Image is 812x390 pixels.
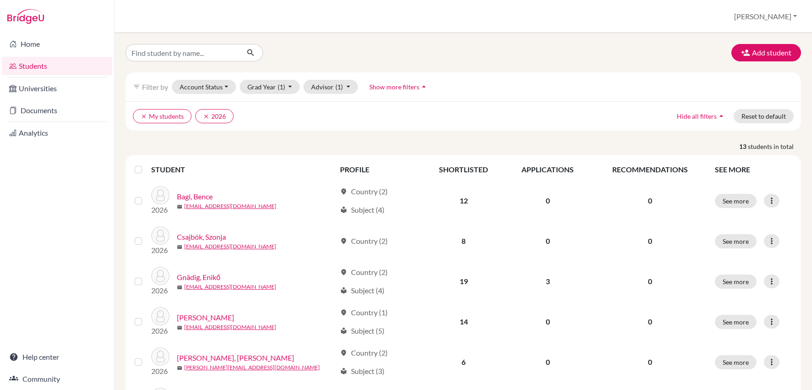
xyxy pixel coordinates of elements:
[184,283,276,291] a: [EMAIL_ADDRESS][DOMAIN_NAME]
[340,206,347,214] span: local_library
[340,349,347,357] span: location_on
[340,347,388,358] div: Country (2)
[177,325,182,330] span: mail
[340,327,347,335] span: local_library
[340,204,384,215] div: Subject (4)
[362,80,436,94] button: Show more filtersarrow_drop_up
[177,272,220,283] a: Gnädig, Enikő
[151,325,170,336] p: 2026
[151,285,170,296] p: 2026
[422,302,505,342] td: 14
[734,109,794,123] button: Reset to default
[2,57,112,75] a: Students
[597,316,704,327] p: 0
[717,111,726,121] i: arrow_drop_up
[715,194,757,208] button: See more
[177,352,294,363] a: [PERSON_NAME], [PERSON_NAME]
[505,181,591,221] td: 0
[340,287,347,294] span: local_library
[340,188,347,195] span: location_on
[2,35,112,53] a: Home
[184,202,276,210] a: [EMAIL_ADDRESS][DOMAIN_NAME]
[505,302,591,342] td: 0
[133,109,192,123] button: clearMy students
[597,236,704,247] p: 0
[177,365,182,371] span: mail
[731,44,801,61] button: Add student
[597,195,704,206] p: 0
[2,348,112,366] a: Help center
[505,342,591,382] td: 0
[335,159,422,181] th: PROFILE
[151,186,170,204] img: Bagi, Bence
[151,347,170,366] img: Marián, Hanna
[340,309,347,316] span: location_on
[142,82,168,91] span: Filter by
[133,83,140,90] i: filter_list
[677,112,717,120] span: Hide all filters
[597,357,704,368] p: 0
[126,44,239,61] input: Find student by name...
[177,312,234,323] a: [PERSON_NAME]
[505,221,591,261] td: 0
[730,8,801,25] button: [PERSON_NAME]
[151,159,335,181] th: STUDENT
[715,234,757,248] button: See more
[739,142,748,151] strong: 13
[422,181,505,221] td: 12
[151,267,170,285] img: Gnädig, Enikő
[151,204,170,215] p: 2026
[340,236,388,247] div: Country (2)
[240,80,300,94] button: Grad Year(1)
[669,109,734,123] button: Hide all filtersarrow_drop_up
[369,83,419,91] span: Show more filters
[203,113,209,120] i: clear
[340,368,347,375] span: local_library
[340,237,347,245] span: location_on
[505,159,591,181] th: APPLICATIONS
[177,285,182,290] span: mail
[715,275,757,289] button: See more
[177,204,182,209] span: mail
[172,80,236,94] button: Account Status
[422,221,505,261] td: 8
[151,366,170,377] p: 2026
[340,366,384,377] div: Subject (3)
[2,370,112,388] a: Community
[7,9,44,24] img: Bridge-U
[340,269,347,276] span: location_on
[505,261,591,302] td: 3
[195,109,234,123] button: clear2026
[340,186,388,197] div: Country (2)
[151,226,170,245] img: Csajbók, Szonja
[419,82,428,91] i: arrow_drop_up
[2,101,112,120] a: Documents
[340,325,384,336] div: Subject (5)
[422,261,505,302] td: 19
[715,315,757,329] button: See more
[340,267,388,278] div: Country (2)
[422,159,505,181] th: SHORTLISTED
[177,231,226,242] a: Csajbók, Szonja
[141,113,147,120] i: clear
[422,342,505,382] td: 6
[184,323,276,331] a: [EMAIL_ADDRESS][DOMAIN_NAME]
[340,285,384,296] div: Subject (4)
[335,83,343,91] span: (1)
[177,244,182,250] span: mail
[597,276,704,287] p: 0
[715,355,757,369] button: See more
[709,159,797,181] th: SEE MORE
[748,142,801,151] span: students in total
[278,83,285,91] span: (1)
[151,307,170,325] img: Háry, Laura
[303,80,358,94] button: Advisor(1)
[177,191,213,202] a: Bagi, Bence
[591,159,709,181] th: RECOMMENDATIONS
[184,363,320,372] a: [PERSON_NAME][EMAIL_ADDRESS][DOMAIN_NAME]
[184,242,276,251] a: [EMAIL_ADDRESS][DOMAIN_NAME]
[2,79,112,98] a: Universities
[2,124,112,142] a: Analytics
[151,245,170,256] p: 2026
[340,307,388,318] div: Country (1)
